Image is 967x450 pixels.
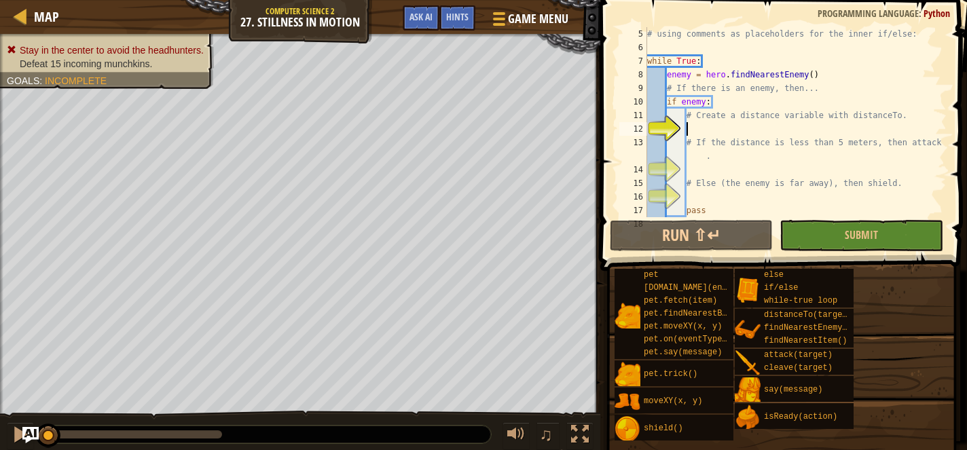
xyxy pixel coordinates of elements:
span: pet.on(eventType, handler) [644,335,771,344]
div: 6 [619,41,647,54]
span: ♫ [539,424,553,445]
div: 11 [619,109,647,122]
button: ⌘ + P: Pause [7,422,34,450]
span: cleave(target) [764,363,833,373]
img: portrait.png [735,350,761,376]
div: 16 [619,190,647,204]
span: Incomplete [45,75,107,86]
button: Toggle fullscreen [566,422,594,450]
span: else [764,270,784,280]
img: portrait.png [615,416,640,442]
span: findNearestItem() [764,336,847,345]
div: 13 [619,136,647,163]
button: Ask AI [403,5,439,31]
div: 12 [619,122,647,136]
span: if/else [764,283,798,293]
div: 18 [619,217,647,231]
span: Goals [7,75,39,86]
button: Ask AI [22,427,39,443]
img: portrait.png [615,389,640,415]
span: pet.fetch(item) [644,296,717,305]
span: isReady(action) [764,412,837,421]
span: pet.say(message) [644,348,722,357]
span: say(message) [764,385,822,394]
span: attack(target) [764,350,833,360]
span: Game Menu [508,10,568,28]
span: pet.moveXY(x, y) [644,322,722,331]
button: Submit [780,220,943,251]
span: : [919,7,924,20]
div: 17 [619,204,647,217]
span: shield() [644,424,683,433]
span: pet.findNearestByType(type) [644,309,776,318]
button: Adjust volume [503,422,530,450]
span: Stay in the center to avoid the headhunters. [20,45,204,56]
span: Submit [845,227,878,242]
div: 14 [619,163,647,176]
button: ♫ [536,422,560,450]
div: 5 [619,27,647,41]
span: Ask AI [409,10,433,23]
span: pet [644,270,659,280]
button: Run ⇧↵ [610,220,773,251]
li: Stay in the center to avoid the headhunters. [7,43,204,57]
img: portrait.png [735,277,761,303]
span: Hints [446,10,469,23]
img: portrait.png [735,377,761,403]
div: 7 [619,54,647,68]
button: Game Menu [482,5,577,37]
span: findNearestEnemy() [764,323,852,333]
img: portrait.png [735,317,761,343]
span: moveXY(x, y) [644,396,702,406]
a: Map [27,7,59,26]
img: portrait.png [735,405,761,430]
span: [DOMAIN_NAME](enemy) [644,283,742,293]
div: 10 [619,95,647,109]
div: 15 [619,176,647,190]
div: 9 [619,81,647,95]
span: pet.trick() [644,369,697,379]
div: 8 [619,68,647,81]
span: : [39,75,45,86]
span: Map [34,7,59,26]
img: portrait.png [615,303,640,329]
span: Programming language [818,7,919,20]
span: while-true loop [764,296,837,305]
span: Python [924,7,950,20]
span: distanceTo(target) [764,310,852,320]
span: Defeat 15 incoming munchkins. [20,58,152,69]
li: Defeat 15 incoming munchkins. [7,57,204,71]
img: portrait.png [615,362,640,388]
